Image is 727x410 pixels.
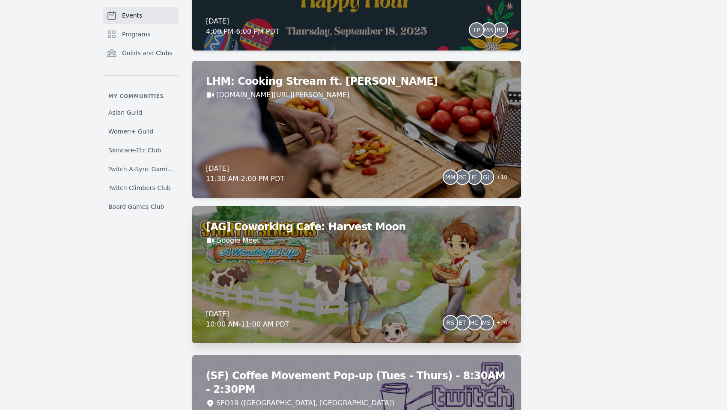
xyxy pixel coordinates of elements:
[482,320,491,326] span: MS
[446,320,454,326] span: RS
[459,320,466,326] span: ET
[192,61,521,198] a: LHM: Cooking Stream ft. [PERSON_NAME][DOMAIN_NAME][URL][PERSON_NAME][DATE]11:30 AM-2:00 PM PDTMMR...
[103,180,179,196] a: Twitch Climbers Club
[103,93,179,100] p: My communities
[122,30,150,39] span: Programs
[103,105,179,120] a: Asian Guild
[108,146,161,154] span: Skincare-Etc Club
[103,143,179,158] a: Skincare-Etc Club
[458,174,466,180] span: RC
[206,309,289,330] div: [DATE] 10:00 AM - 11:00 AM PDT
[492,318,507,330] span: + 26
[206,220,507,234] h2: [AG] Coworking Cafe: Harvest Moon
[216,90,349,100] a: [DOMAIN_NAME][URL][PERSON_NAME]
[445,174,456,180] span: MM
[206,74,507,88] h2: LHM: Cooking Stream ft. [PERSON_NAME]
[473,27,480,33] span: TP
[103,124,179,139] a: Women+ Guild
[216,398,394,408] div: SFO19 ([GEOGRAPHIC_DATA], [GEOGRAPHIC_DATA])
[103,161,179,177] a: Twitch A-Sync Gaming (TAG) Club
[103,45,179,62] a: Guilds and Clubs
[471,174,477,180] span: IE
[216,235,259,246] a: Google Meet
[206,369,507,396] h2: (SF) Coffee Movement Pop-up (Tues - Thurs) - 8:30AM - 2:30PM
[108,165,173,173] span: Twitch A-Sync Gaming (TAG) Club
[103,7,179,24] a: Events
[206,16,280,37] div: [DATE] 4:00 PM - 6:00 PM PDT
[497,27,505,33] span: RS
[108,184,171,192] span: Twitch Climbers Club
[122,49,173,57] span: Guilds and Clubs
[484,27,493,33] span: MR
[470,320,479,326] span: HC
[122,11,142,20] span: Events
[103,26,179,43] a: Programs
[192,206,521,343] a: [AG] Coworking Cafe: Harvest MoonGoogle Meet[DATE]10:00 AM-11:00 AM PDTRSETHCMS+26
[108,108,142,117] span: Asian Guild
[108,202,164,211] span: Board Games Club
[103,7,179,214] nav: Sidebar
[206,163,284,184] div: [DATE] 11:30 AM - 2:00 PM PDT
[483,174,490,180] span: G(
[492,172,507,184] span: + 10
[103,199,179,214] a: Board Games Club
[108,127,153,136] span: Women+ Guild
